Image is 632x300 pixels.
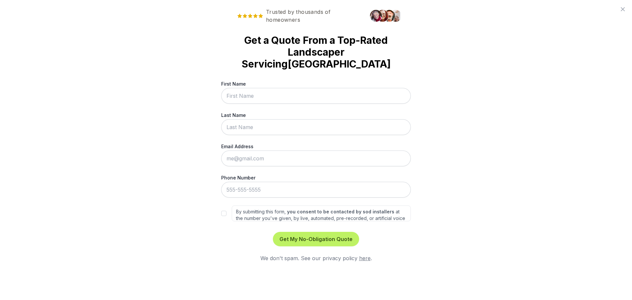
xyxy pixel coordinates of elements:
input: First Name [221,88,411,104]
label: Phone Number [221,174,411,181]
button: Get My No-Obligation Quote [273,232,359,246]
div: We don't spam. See our privacy policy . [221,254,411,262]
a: here [359,255,371,261]
input: me@gmail.com [221,150,411,166]
span: Trusted by thousands of homeowners [232,8,366,24]
input: 555-555-5555 [221,182,411,198]
label: Last Name [221,112,411,119]
input: Last Name [221,119,411,135]
label: By submitting this form, at the number you've given, by live, automated, pre-recorded, or artific... [232,205,411,221]
strong: you consent to be contacted by sod installers [287,209,394,214]
strong: Get a Quote From a Top-Rated Landscaper Servicing [GEOGRAPHIC_DATA] [232,34,400,70]
label: Email Address [221,143,411,150]
label: First Name [221,80,411,87]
